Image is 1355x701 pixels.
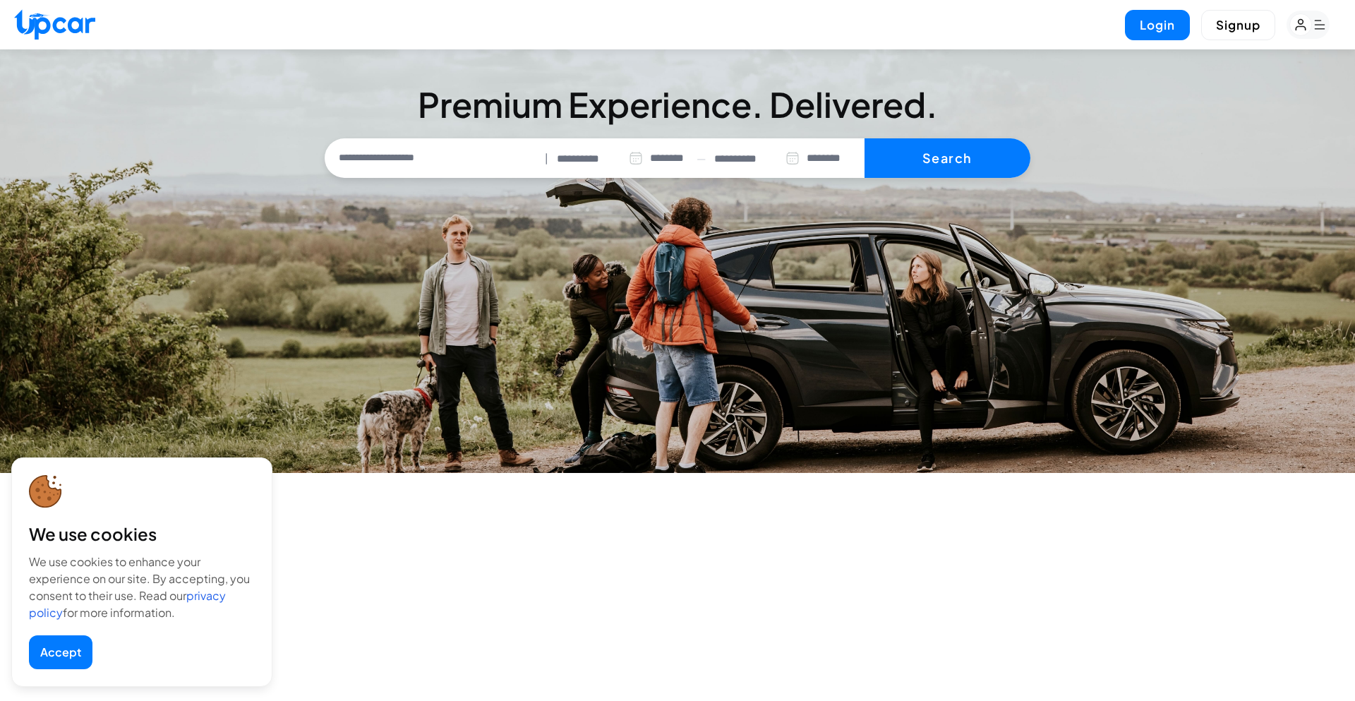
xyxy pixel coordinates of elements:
img: cookie-icon.svg [29,475,62,508]
div: We use cookies [29,522,255,545]
h3: Premium Experience. Delivered. [325,88,1030,121]
button: Signup [1201,10,1275,40]
span: | [545,150,548,167]
button: Login [1125,10,1190,40]
div: We use cookies to enhance your experience on our site. By accepting, you consent to their use. Re... [29,553,255,621]
span: — [697,150,706,167]
button: Accept [29,635,92,669]
button: Search [865,138,1030,178]
img: Upcar Logo [14,9,95,40]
